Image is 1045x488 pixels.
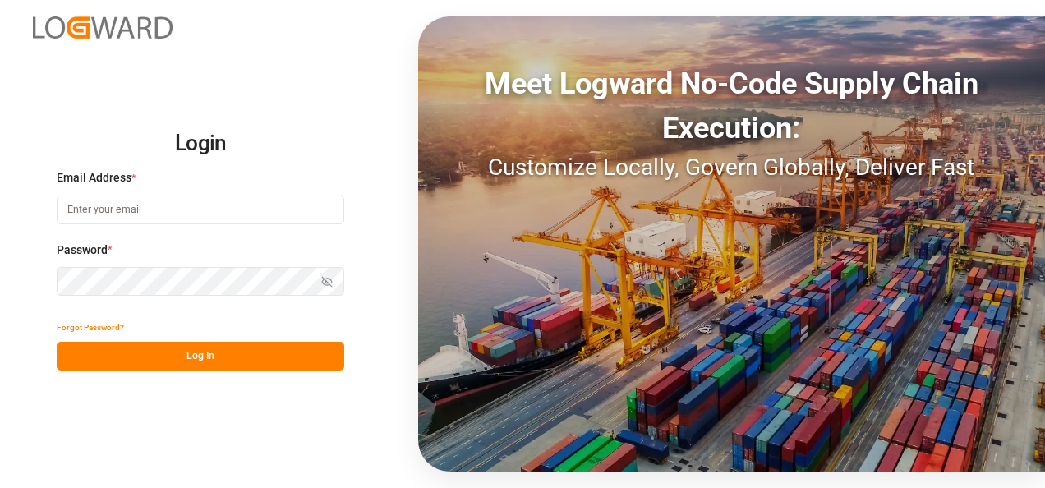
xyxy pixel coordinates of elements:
h2: Login [57,117,344,170]
span: Email Address [57,169,131,186]
span: Password [57,242,108,259]
img: Logward_new_orange.png [33,16,173,39]
button: Log In [57,342,344,371]
input: Enter your email [57,196,344,224]
button: Forgot Password? [57,313,124,342]
div: Customize Locally, Govern Globally, Deliver Fast [418,150,1045,185]
div: Meet Logward No-Code Supply Chain Execution: [418,62,1045,150]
